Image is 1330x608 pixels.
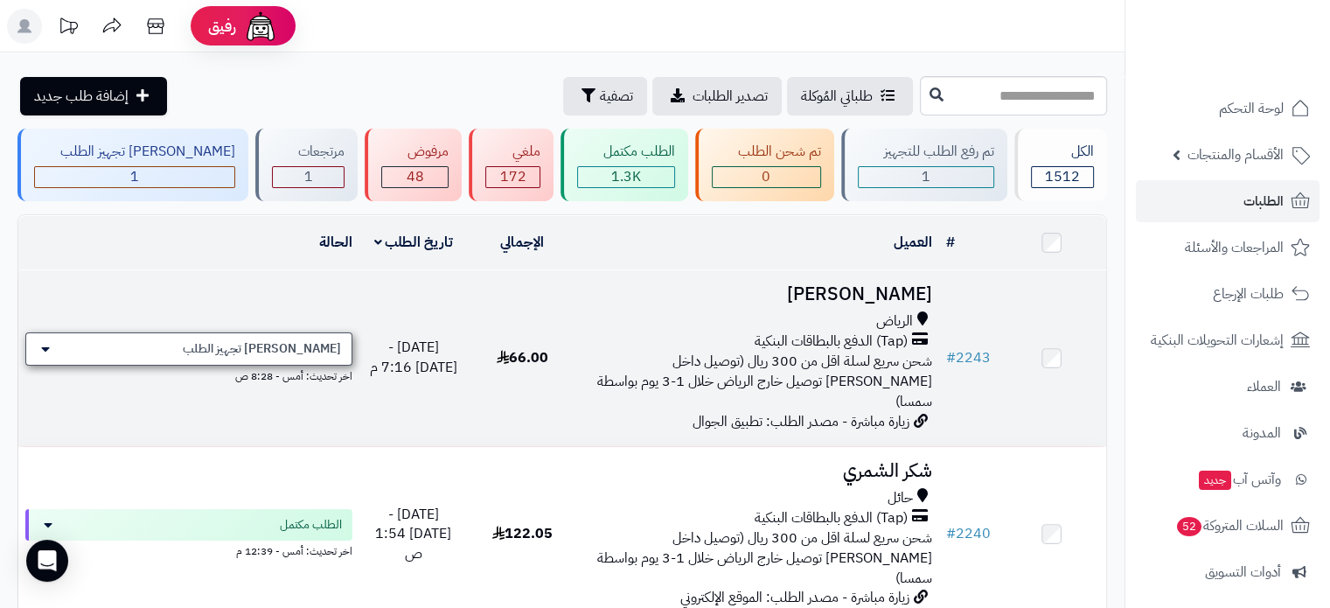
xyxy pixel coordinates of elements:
h3: [PERSON_NAME] [583,284,931,304]
h3: شكر الشمري [583,461,931,481]
img: logo-2.png [1211,13,1313,50]
span: # [946,347,956,368]
div: 1289 [578,167,674,187]
a: طلباتي المُوكلة [787,77,913,115]
div: [PERSON_NAME] تجهيز الطلب [34,142,235,162]
span: 0 [762,166,770,187]
a: الإجمالي [500,232,544,253]
a: #2240 [946,523,991,544]
a: وآتس آبجديد [1136,458,1320,500]
span: رفيق [208,16,236,37]
span: الطلب مكتمل [280,516,342,534]
span: حائل [888,488,913,508]
a: [PERSON_NAME] تجهيز الطلب 1 [14,129,252,201]
span: إشعارات التحويلات البنكية [1151,328,1284,353]
span: (Tap) الدفع بالبطاقات البنكية [755,508,908,528]
a: تحديثات المنصة [46,9,90,48]
span: [DATE] - [DATE] 1:54 ص [375,504,451,565]
span: 66.00 [497,347,548,368]
a: ملغي 172 [465,129,556,201]
span: السلات المتروكة [1175,514,1284,538]
span: العملاء [1247,374,1281,399]
img: ai-face.png [243,9,278,44]
a: الطلب مكتمل 1.3K [557,129,692,201]
span: 1.3K [611,166,641,187]
span: 122.05 [492,523,553,544]
div: مرتجعات [272,142,345,162]
button: تصفية [563,77,647,115]
span: 1512 [1045,166,1080,187]
span: 48 [407,166,424,187]
a: تم شحن الطلب 0 [692,129,838,201]
span: تصدير الطلبات [693,86,768,107]
a: إشعارات التحويلات البنكية [1136,319,1320,361]
a: مرتجعات 1 [252,129,361,201]
div: Open Intercom Messenger [26,540,68,582]
span: 52 [1176,516,1202,536]
span: الطلبات [1243,189,1284,213]
span: لوحة التحكم [1219,96,1284,121]
span: المدونة [1243,421,1281,445]
div: الطلب مكتمل [577,142,675,162]
div: 1 [35,167,234,187]
div: 172 [486,167,539,187]
div: اخر تحديث: أمس - 8:28 ص [25,366,352,384]
a: العملاء [1136,366,1320,408]
a: إضافة طلب جديد [20,77,167,115]
a: #2243 [946,347,991,368]
a: السلات المتروكة52 [1136,505,1320,547]
a: أدوات التسويق [1136,551,1320,593]
span: إضافة طلب جديد [34,86,129,107]
a: الكل1512 [1011,129,1111,201]
span: [PERSON_NAME] تجهيز الطلب [183,340,341,358]
span: زيارة مباشرة - مصدر الطلب: تطبيق الجوال [693,411,909,432]
span: المراجعات والأسئلة [1185,235,1284,260]
div: مرفوض [381,142,449,162]
div: 1 [273,167,344,187]
span: 172 [499,166,526,187]
a: # [946,232,955,253]
div: ملغي [485,142,540,162]
a: تصدير الطلبات [652,77,782,115]
a: الطلبات [1136,180,1320,222]
span: الأقسام والمنتجات [1187,143,1284,167]
span: شحن سريع لسلة اقل من 300 ريال (توصيل داخل [PERSON_NAME] توصيل خارج الرياض خلال 1-3 يوم بواسطة سمسا) [597,351,932,412]
span: 1 [922,166,930,187]
a: المراجعات والأسئلة [1136,227,1320,269]
div: 48 [382,167,448,187]
div: 1 [859,167,993,187]
div: تم رفع الطلب للتجهيز [858,142,994,162]
a: المدونة [1136,412,1320,454]
div: اخر تحديث: أمس - 12:39 م [25,541,352,559]
span: 1 [304,166,313,187]
a: مرفوض 48 [361,129,465,201]
a: طلبات الإرجاع [1136,273,1320,315]
span: جديد [1199,471,1231,490]
a: لوحة التحكم [1136,87,1320,129]
div: 0 [713,167,820,187]
span: الرياض [876,311,913,332]
a: العميل [894,232,932,253]
div: الكل [1031,142,1094,162]
a: الحالة [319,232,352,253]
div: تم شحن الطلب [712,142,821,162]
a: تاريخ الطلب [374,232,454,253]
a: تم رفع الطلب للتجهيز 1 [838,129,1011,201]
span: 1 [130,166,139,187]
span: [DATE] - [DATE] 7:16 م [370,337,457,378]
span: # [946,523,956,544]
span: زيارة مباشرة - مصدر الطلب: الموقع الإلكتروني [680,587,909,608]
span: (Tap) الدفع بالبطاقات البنكية [755,332,908,352]
span: طلباتي المُوكلة [801,86,873,107]
span: شحن سريع لسلة اقل من 300 ريال (توصيل داخل [PERSON_NAME] توصيل خارج الرياض خلال 1-3 يوم بواسطة سمسا) [597,528,932,589]
span: وآتس آب [1197,467,1281,492]
span: أدوات التسويق [1205,560,1281,584]
span: طلبات الإرجاع [1213,282,1284,306]
span: تصفية [600,86,633,107]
